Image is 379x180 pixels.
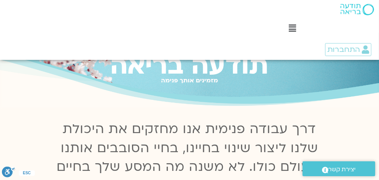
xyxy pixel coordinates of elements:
span: יצירת קשר [329,164,356,175]
a: יצירת קשר [303,161,375,176]
span: התחברות [327,45,360,54]
img: תודעה בריאה [340,4,374,15]
a: התחברות [325,43,371,56]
